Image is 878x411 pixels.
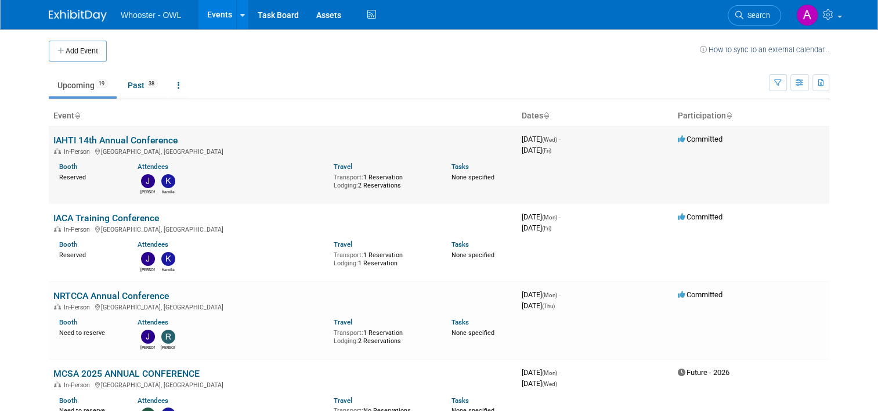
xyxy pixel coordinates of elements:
[161,266,175,273] div: Kamila Castaneda
[53,290,169,301] a: NRTCCA Annual Conference
[522,301,555,310] span: [DATE]
[138,318,168,326] a: Attendees
[451,251,494,259] span: None specified
[522,146,551,154] span: [DATE]
[334,396,352,405] a: Travel
[726,111,732,120] a: Sort by Participation Type
[138,163,168,171] a: Attendees
[334,171,434,189] div: 1 Reservation 2 Reservations
[559,290,561,299] span: -
[522,368,561,377] span: [DATE]
[49,106,517,126] th: Event
[53,368,200,379] a: MCSA 2025 ANNUAL CONFERENCE
[121,10,181,20] span: Whooster - OWL
[95,80,108,88] span: 19
[334,182,358,189] span: Lodging:
[451,240,469,248] a: Tasks
[559,368,561,377] span: -
[334,251,363,259] span: Transport:
[161,174,175,188] img: Kamila Castaneda
[59,327,120,337] div: Need to reserve
[53,224,512,233] div: [GEOGRAPHIC_DATA], [GEOGRAPHIC_DATA]
[451,318,469,326] a: Tasks
[59,318,77,326] a: Booth
[522,223,551,232] span: [DATE]
[141,174,155,188] img: Julia Haber
[743,11,770,20] span: Search
[334,318,352,326] a: Travel
[334,329,363,337] span: Transport:
[141,330,155,344] img: James Justus
[796,4,818,26] img: Abe Romero
[53,212,159,223] a: IACA Training Conference
[53,302,512,311] div: [GEOGRAPHIC_DATA], [GEOGRAPHIC_DATA]
[542,292,557,298] span: (Mon)
[54,226,61,232] img: In-Person Event
[74,111,80,120] a: Sort by Event Name
[59,396,77,405] a: Booth
[138,240,168,248] a: Attendees
[334,174,363,181] span: Transport:
[334,259,358,267] span: Lodging:
[522,290,561,299] span: [DATE]
[140,188,155,195] div: Julia Haber
[700,45,829,54] a: How to sync to an external calendar...
[49,10,107,21] img: ExhibitDay
[64,381,93,389] span: In-Person
[673,106,829,126] th: Participation
[145,80,158,88] span: 38
[451,163,469,171] a: Tasks
[451,329,494,337] span: None specified
[334,163,352,171] a: Travel
[64,148,93,156] span: In-Person
[53,146,512,156] div: [GEOGRAPHIC_DATA], [GEOGRAPHIC_DATA]
[542,303,555,309] span: (Thu)
[59,240,77,248] a: Booth
[451,396,469,405] a: Tasks
[728,5,781,26] a: Search
[119,74,167,96] a: Past38
[54,304,61,309] img: In-Person Event
[59,249,120,259] div: Reserved
[64,304,93,311] span: In-Person
[59,171,120,182] div: Reserved
[542,147,551,154] span: (Fri)
[334,337,358,345] span: Lodging:
[334,240,352,248] a: Travel
[559,135,561,143] span: -
[522,135,561,143] span: [DATE]
[678,135,722,143] span: Committed
[542,370,557,376] span: (Mon)
[53,135,178,146] a: IAHTI 14th Annual Conference
[334,327,434,345] div: 1 Reservation 2 Reservations
[161,330,175,344] img: Robert Dugan
[140,266,155,273] div: Julia Haber
[49,41,107,62] button: Add Event
[451,174,494,181] span: None specified
[334,249,434,267] div: 1 Reservation 1 Reservation
[161,344,175,351] div: Robert Dugan
[53,380,512,389] div: [GEOGRAPHIC_DATA], [GEOGRAPHIC_DATA]
[54,381,61,387] img: In-Person Event
[678,290,722,299] span: Committed
[522,212,561,221] span: [DATE]
[138,396,168,405] a: Attendees
[161,252,175,266] img: Kamila Castaneda
[542,225,551,232] span: (Fri)
[542,214,557,221] span: (Mon)
[141,252,155,266] img: Julia Haber
[678,212,722,221] span: Committed
[517,106,673,126] th: Dates
[140,344,155,351] div: James Justus
[542,381,557,387] span: (Wed)
[542,136,557,143] span: (Wed)
[559,212,561,221] span: -
[54,148,61,154] img: In-Person Event
[678,368,729,377] span: Future - 2026
[49,74,117,96] a: Upcoming19
[522,379,557,388] span: [DATE]
[59,163,77,171] a: Booth
[543,111,549,120] a: Sort by Start Date
[161,188,175,195] div: Kamila Castaneda
[64,226,93,233] span: In-Person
